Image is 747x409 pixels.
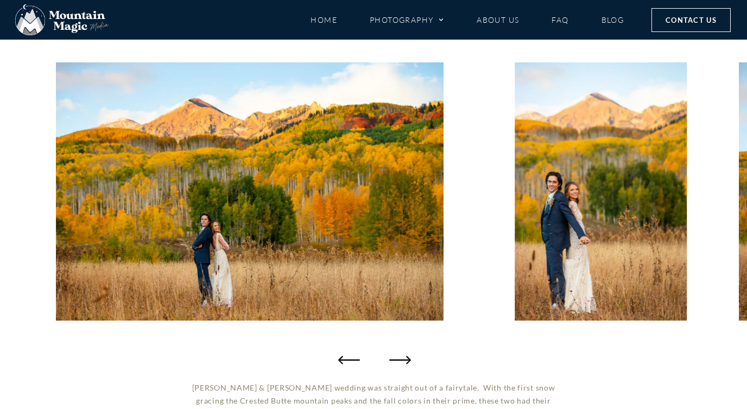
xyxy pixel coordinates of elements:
a: Home [311,10,337,29]
div: 77 / 90 [56,62,444,321]
div: Next slide [387,349,409,370]
a: FAQ [552,10,568,29]
nav: Menu [311,10,624,29]
img: Lucky Penny Events Planning wedding planner Rocky Mountain Bride feature planner Crested Butte ph... [515,62,687,321]
img: Mountain Magic Media photography logo Crested Butte Photographer [15,4,109,36]
a: About Us [477,10,519,29]
div: Previous slide [338,349,360,370]
a: Contact Us [651,8,731,32]
img: Lucky Penny Events Planning wedding planner Rocky Mountain Bride feature planner Crested Butte ph... [56,62,444,321]
div: 78 / 90 [515,62,687,321]
a: Photography [370,10,444,29]
a: Blog [602,10,624,29]
span: Contact Us [666,14,717,26]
